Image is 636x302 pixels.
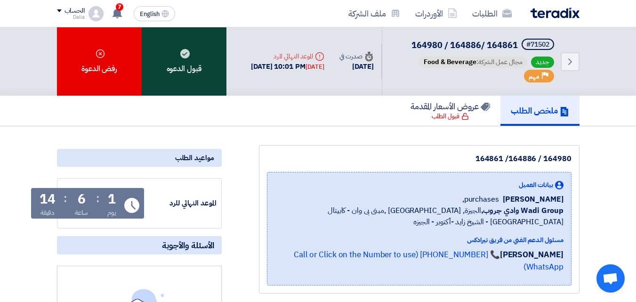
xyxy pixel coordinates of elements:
[64,190,67,207] div: :
[526,41,549,48] div: #71502
[134,6,175,21] button: English
[140,11,160,17] span: English
[432,112,469,121] div: قبول الطلب
[64,7,85,15] div: الحساب
[142,27,226,96] div: قبول الدعوه
[116,3,123,11] span: 7
[251,51,324,61] div: الموعد النهائي للرد
[465,2,519,24] a: الطلبات
[40,193,56,206] div: 14
[275,205,564,228] span: الجيزة, [GEOGRAPHIC_DATA] ,مبنى بى وان - كابيتال [GEOGRAPHIC_DATA] - الشيخ زايد -أكتوبر - الجيزه
[339,51,373,61] div: صدرت في
[96,190,99,207] div: :
[531,8,580,18] img: Teradix logo
[500,249,564,261] strong: [PERSON_NAME]
[341,2,408,24] a: ملف الشركة
[57,15,85,20] div: Dalia
[500,96,580,126] a: ملخص الطلب
[162,240,214,251] span: الأسئلة والأجوبة
[108,193,116,206] div: 1
[419,57,527,68] span: مجال عمل الشركة:
[411,39,518,51] span: 164980 / 164886/ 164861
[411,39,556,52] h5: 164980 / 164886/ 164861
[519,180,553,190] span: بيانات العميل
[78,193,86,206] div: 6
[89,6,104,21] img: profile_test.png
[400,96,500,126] a: عروض الأسعار المقدمة قبول الطلب
[294,249,564,273] a: 📞 [PHONE_NUMBER] (Call or Click on the Number to use WhatsApp)
[275,235,564,245] div: مسئول الدعم الفني من فريق تيرادكس
[107,208,116,218] div: يوم
[57,27,142,96] div: رفض الدعوة
[306,62,324,72] div: [DATE]
[40,208,55,218] div: دقيقة
[462,194,499,205] span: purchases,
[251,61,324,72] div: [DATE] 10:01 PM
[503,194,564,205] span: [PERSON_NAME]
[411,101,490,112] h5: عروض الأسعار المقدمة
[146,198,217,209] div: الموعد النهائي للرد
[531,57,554,68] span: جديد
[75,208,89,218] div: ساعة
[57,149,222,167] div: مواعيد الطلب
[339,61,373,72] div: [DATE]
[267,153,572,164] div: 164980 / 164886/ 164861
[408,2,465,24] a: الأوردرات
[511,105,569,116] h5: ملخص الطلب
[596,264,625,293] div: Open chat
[424,57,476,67] span: Food & Beverage
[481,205,564,216] b: Wadi Group وادي جروب,
[529,72,539,81] span: مهم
